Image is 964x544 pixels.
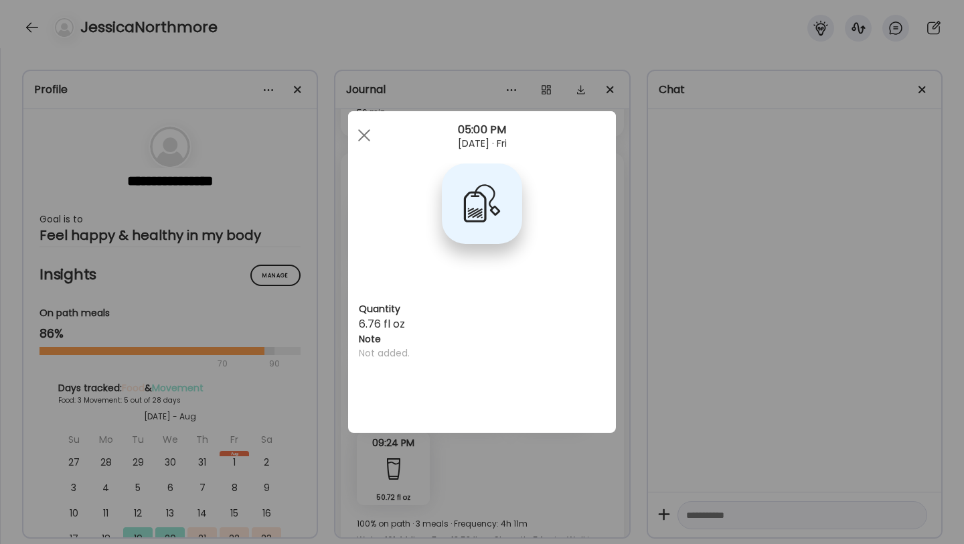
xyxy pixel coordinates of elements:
[359,302,605,316] h3: Quantity
[359,346,605,360] p: Not added.
[359,332,605,346] h3: Note
[348,138,616,149] div: [DATE] · Fri
[359,316,605,360] div: 6.76 fl oz
[348,122,616,138] div: 05:00 PM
